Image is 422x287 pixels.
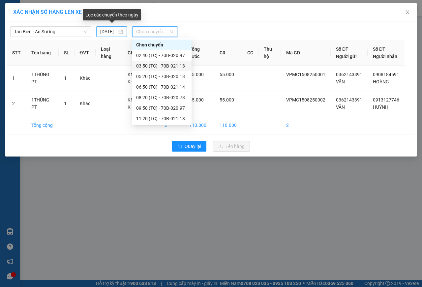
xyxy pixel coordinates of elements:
[398,3,417,22] button: Close
[136,94,188,101] div: 08:20 (TC) - 70B-020.73
[214,116,242,134] td: 110.000
[26,116,59,134] td: Tổng cộng
[136,104,188,112] div: 09:50 (TC) - 70B-020.97
[15,48,40,52] span: 02:38:56 [DATE]
[26,66,59,91] td: 1THÙNG PT
[189,72,204,77] span: 55.000
[52,29,81,33] span: Hotline: 19001152
[373,104,388,110] span: HUỲNH
[373,97,399,102] span: 0913127746
[52,20,91,28] span: 01 Võ Văn Truyện, KP.1, Phường 2
[59,40,75,66] th: SL
[96,40,123,66] th: Loại hàng
[26,91,59,116] td: 1THÙNG PT
[159,116,184,134] td: 2
[18,36,81,41] span: -----------------------------------------
[136,115,188,122] div: 11:20 (TC) - 70B-021.13
[184,40,214,66] th: Tổng cước
[75,40,96,66] th: ĐVT
[373,46,385,52] span: Số ĐT
[373,54,397,59] span: Người nhận
[7,91,26,116] td: 2
[242,40,258,66] th: CC
[373,72,399,77] span: 0908184591
[172,141,206,152] button: rollbackQuay lại
[75,91,96,116] td: Khác
[52,11,89,19] span: Bến xe [GEOGRAPHIC_DATA]
[7,66,26,91] td: 1
[52,4,90,9] strong: ĐỒNG PHƯỚC
[136,62,188,70] div: 03:50 (TC) - 70B-021.13
[286,72,325,77] span: VPMC1508250001
[214,40,242,66] th: CR
[281,40,331,66] th: Mã GD
[213,141,250,152] button: uploadLên hàng
[336,104,345,110] span: VĂN
[14,27,87,37] span: Tân Biên - An Sương
[336,97,362,102] span: 0362143391
[136,41,188,48] div: Chọn chuyến
[33,42,70,47] span: VPMC1508250002
[64,75,67,81] span: 1
[405,10,410,15] span: close
[177,144,182,149] span: rollback
[336,46,348,52] span: Số ĐT
[128,97,152,110] span: KNP, HƯ BỂ K ĐỀN
[136,52,188,59] div: 02:40 (TC) - 70B-020.97
[336,54,357,59] span: Người gửi
[132,40,192,50] div: Chọn chuyến
[281,116,331,134] td: 2
[122,40,159,66] th: Ghi chú
[13,9,82,15] span: XÁC NHẬN SỐ HÀNG LÊN XE
[220,97,234,102] span: 55.000
[2,48,40,52] span: In ngày:
[128,72,152,84] span: KNP, HƯ BỂ K ĐỀN
[64,101,67,106] span: 1
[336,79,345,84] span: VĂN
[136,27,173,37] span: Chọn chuyến
[2,43,70,46] span: [PERSON_NAME]:
[2,4,32,33] img: logo
[83,9,141,20] div: Lọc các chuyến theo ngày
[7,40,26,66] th: STT
[75,66,96,91] td: Khác
[26,40,59,66] th: Tên hàng
[136,83,188,91] div: 06:50 (TC) - 70B-021.14
[220,72,234,77] span: 55.000
[336,72,362,77] span: 0362143391
[373,79,389,84] span: HOÀNG
[100,28,117,35] input: 14/08/2025
[258,40,281,66] th: Thu hộ
[136,73,188,80] div: 05:20 (TC) - 70B-020.13
[189,97,204,102] span: 55.000
[184,116,214,134] td: 110.000
[286,97,325,102] span: VPMC1508250002
[185,143,201,150] span: Quay lại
